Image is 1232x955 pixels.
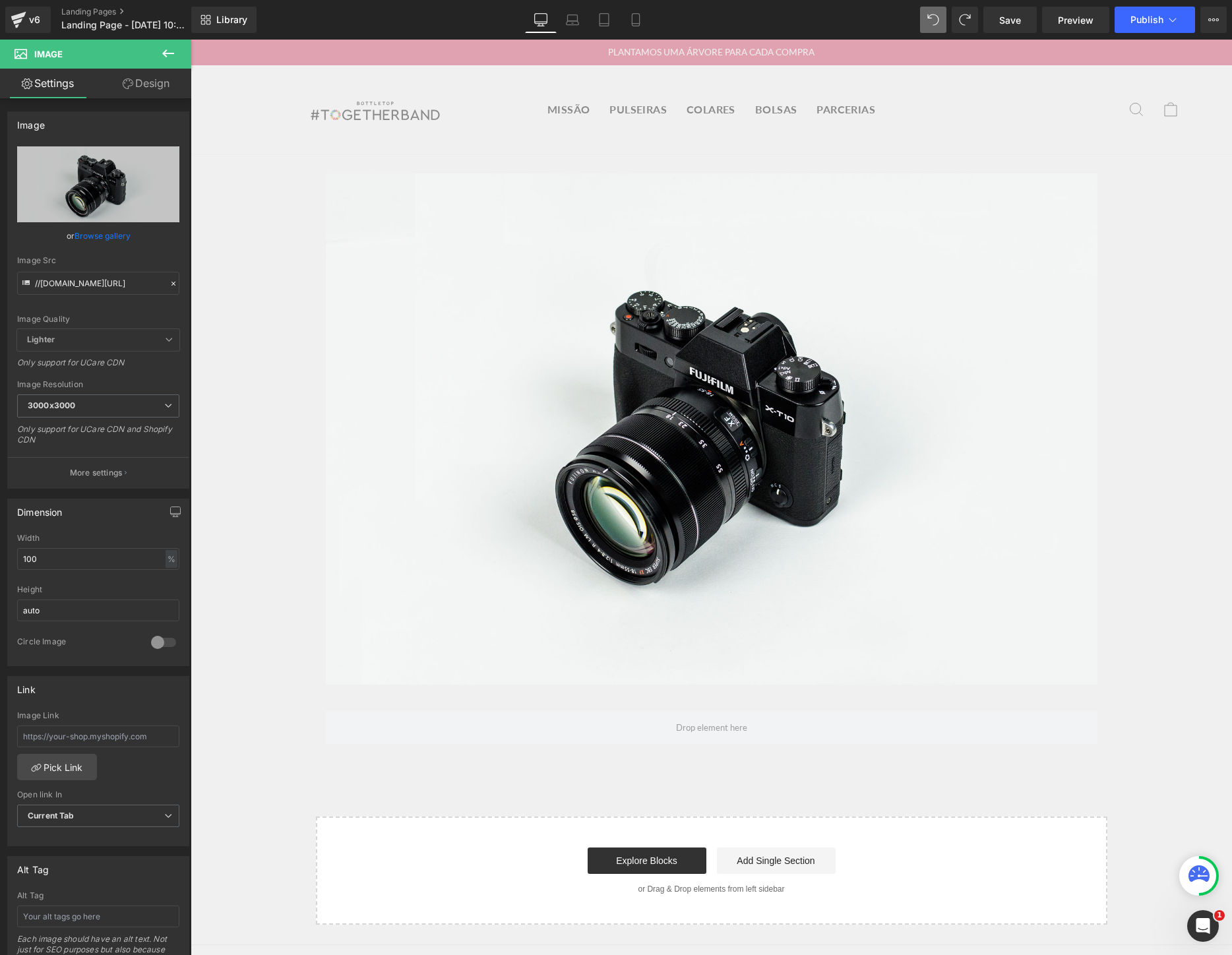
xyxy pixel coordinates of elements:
[17,272,179,295] input: Link
[27,334,55,344] b: Lighter
[17,891,179,900] div: Alt Tag
[26,11,43,28] div: v6
[1214,910,1225,921] span: 1
[1200,7,1227,33] button: More
[61,20,188,30] span: Landing Page - [DATE] 10:22:46
[397,808,516,834] a: Explore Blocks
[70,467,123,479] p: More settings
[146,845,896,854] p: or Drag & Drop elements from left sidebar
[5,7,51,33] a: v6
[17,548,179,570] input: auto
[17,357,179,377] div: Only support for UCare CDN
[75,224,131,247] a: Browse gallery
[920,7,946,33] button: Undo
[17,600,179,621] input: auto
[28,811,75,820] b: Current Tab
[17,112,45,131] div: Image
[216,14,247,26] span: Library
[1130,15,1163,25] span: Publish
[61,7,213,17] a: Landing Pages
[17,857,49,875] div: Alt Tag
[588,7,620,33] a: Tablet
[557,7,588,33] a: Laptop
[1115,7,1195,33] button: Publish
[17,256,179,265] div: Image Src
[17,534,179,543] div: Width
[17,229,179,243] div: or
[98,69,194,98] a: Design
[17,499,63,518] div: Dimension
[620,7,652,33] a: Mobile
[952,7,978,33] button: Redo
[17,711,179,720] div: Image Link
[17,585,179,594] div: Height
[17,380,179,389] div: Image Resolution
[166,550,177,568] div: %
[17,725,179,747] input: https://your-shop.myshopify.com
[17,424,179,454] div: Only support for UCare CDN and Shopify CDN
[17,677,36,695] div: Link
[28,400,75,410] b: 3000x3000
[17,790,179,799] div: Open link In
[8,457,189,488] button: More settings
[1187,910,1219,942] iframe: Intercom live chat
[191,7,257,33] a: New Library
[999,13,1021,27] span: Save
[17,906,179,927] input: Your alt tags go here
[1058,13,1093,27] span: Preview
[17,636,138,650] div: Circle Image
[1042,7,1109,33] a: Preview
[525,7,557,33] a: Desktop
[526,808,645,834] a: Add Single Section
[17,315,179,324] div: Image Quality
[34,49,63,59] span: Image
[17,754,97,780] a: Pick Link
